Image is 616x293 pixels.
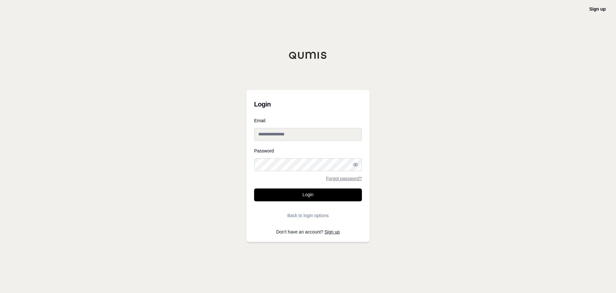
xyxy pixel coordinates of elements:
[589,6,606,12] a: Sign up
[289,51,327,59] img: Qumis
[254,230,362,234] p: Don't have an account?
[254,149,362,153] label: Password
[254,188,362,201] button: Login
[254,118,362,123] label: Email
[325,229,340,234] a: Sign up
[326,176,362,181] a: Forgot password?
[254,98,362,111] h3: Login
[254,209,362,222] button: Back to login options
